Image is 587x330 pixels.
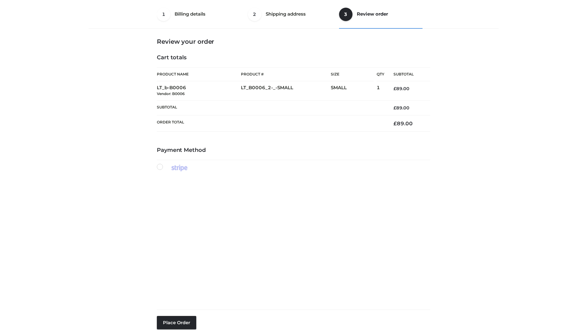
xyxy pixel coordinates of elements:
bdi: 89.00 [393,120,413,127]
h3: Review your order [157,38,430,45]
td: LT_b-B0006 [157,81,241,101]
iframe: Secure payment input frame [156,170,429,305]
bdi: 89.00 [393,86,409,91]
th: Product Name [157,67,241,81]
bdi: 89.00 [393,105,409,111]
span: £ [393,86,396,91]
span: £ [393,120,397,127]
th: Subtotal [384,68,430,81]
th: Product # [241,67,331,81]
td: LT_B0006_2-_-SMALL [241,81,331,101]
th: Qty [377,67,384,81]
h4: Cart totals [157,54,430,61]
span: £ [393,105,396,111]
th: Order Total [157,116,384,132]
td: SMALL [331,81,377,101]
th: Size [331,68,374,81]
button: Place order [157,316,196,329]
th: Subtotal [157,100,384,115]
td: 1 [377,81,384,101]
h4: Payment Method [157,147,430,154]
small: Vendor: B0006 [157,91,185,96]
